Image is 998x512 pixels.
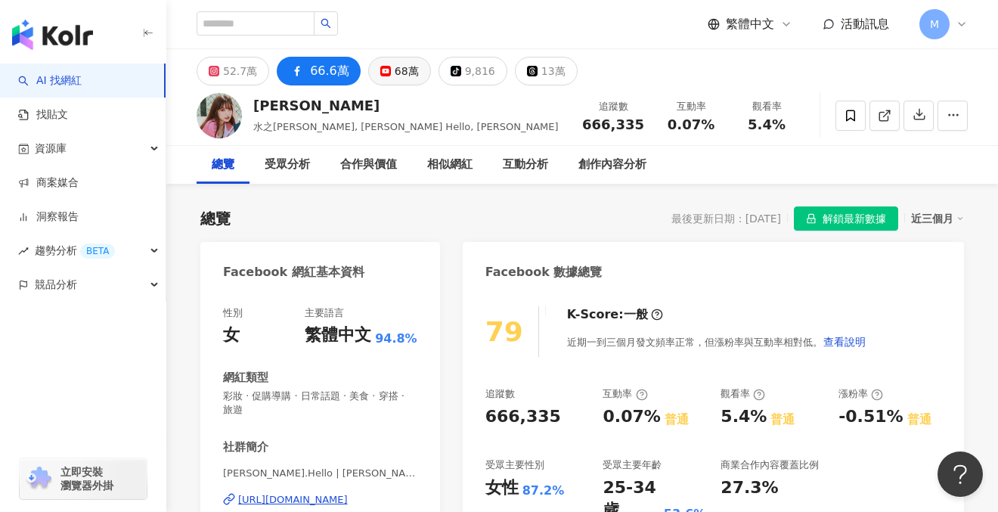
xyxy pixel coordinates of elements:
div: 社群簡介 [223,439,268,455]
span: 趨勢分析 [35,234,115,268]
img: KOL Avatar [197,93,242,138]
div: 受眾主要性別 [485,458,544,472]
a: searchAI 找網紅 [18,73,82,88]
div: 9,816 [465,61,495,82]
div: 近期一到三個月發文頻率正常，但漲粉率與互動率相對低。 [567,327,866,357]
div: BETA [80,244,115,259]
button: 66.6萬 [277,57,361,85]
div: [URL][DOMAIN_NAME] [238,493,348,507]
div: 女 [223,324,240,347]
button: 52.7萬 [197,57,269,85]
span: 94.8% [375,330,417,347]
div: 合作與價值 [340,156,397,174]
div: 27.3% [721,476,778,500]
div: [PERSON_NAME] [253,96,559,115]
button: 13萬 [515,57,578,85]
div: 觀看率 [721,387,765,401]
div: 一般 [624,306,648,323]
span: M [930,16,939,33]
div: 66.6萬 [310,61,349,82]
div: 最後更新日期：[DATE] [671,213,781,225]
div: 52.7萬 [223,61,257,82]
a: 洞察報告 [18,209,79,225]
div: 普通 [907,411,931,428]
span: 解鎖最新數據 [823,207,886,231]
div: 普通 [770,411,795,428]
div: 主要語言 [305,306,344,320]
img: logo [12,20,93,50]
div: 漲粉率 [838,387,883,401]
img: chrome extension [24,467,54,491]
span: rise [18,246,29,256]
span: 活動訊息 [841,17,889,31]
span: 立即安裝 瀏覽器外掛 [60,465,113,492]
a: [URL][DOMAIN_NAME] [223,493,417,507]
div: 87.2% [522,483,565,499]
span: 繁體中文 [726,16,774,33]
iframe: Help Scout Beacon - Open [938,451,983,497]
div: K-Score : [567,306,663,323]
button: 解鎖最新數據 [794,206,898,231]
div: 普通 [665,411,689,428]
div: 0.07% [603,405,660,429]
div: 追蹤數 [582,99,644,114]
a: 找貼文 [18,107,68,123]
span: 查看說明 [823,336,866,348]
span: 彩妝 · 促購導購 · 日常話題 · 美食 · 穿搭 · 旅遊 [223,389,417,417]
div: 總覽 [212,156,234,174]
div: 性別 [223,306,243,320]
div: 13萬 [541,61,566,82]
div: 女性 [485,476,519,500]
div: 網紅類型 [223,370,268,386]
span: 5.4% [748,117,786,132]
button: 查看說明 [823,327,866,357]
div: Facebook 網紅基本資料 [223,264,364,281]
div: 5.4% [721,405,767,429]
div: 追蹤數 [485,387,515,401]
a: 商案媒合 [18,175,79,191]
div: 互動率 [662,99,720,114]
div: 受眾分析 [265,156,310,174]
div: 79 [485,316,523,347]
span: search [321,18,331,29]
div: 近三個月 [911,209,964,228]
div: 相似網紅 [427,156,473,174]
div: 互動率 [603,387,647,401]
div: Facebook 數據總覽 [485,264,603,281]
div: 受眾主要年齡 [603,458,662,472]
span: 水之[PERSON_NAME], [PERSON_NAME] Hello, [PERSON_NAME] [253,121,559,132]
div: 商業合作內容覆蓋比例 [721,458,819,472]
span: 競品分析 [35,268,77,302]
div: 互動分析 [503,156,548,174]
span: 0.07% [668,117,714,132]
span: 資源庫 [35,132,67,166]
button: 9,816 [439,57,507,85]
div: 666,335 [485,405,561,429]
div: 創作內容分析 [578,156,646,174]
div: 68萬 [395,61,419,82]
div: 繁體中文 [305,324,371,347]
button: 68萬 [368,57,431,85]
span: lock [806,213,817,224]
div: -0.51% [838,405,903,429]
div: 總覽 [200,208,231,229]
span: 666,335 [582,116,644,132]
span: [PERSON_NAME].Hello | [PERSON_NAME] hello ⁂ | [PERSON_NAME].Hello [223,467,417,480]
a: chrome extension立即安裝 瀏覽器外掛 [20,458,147,499]
div: 觀看率 [738,99,795,114]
